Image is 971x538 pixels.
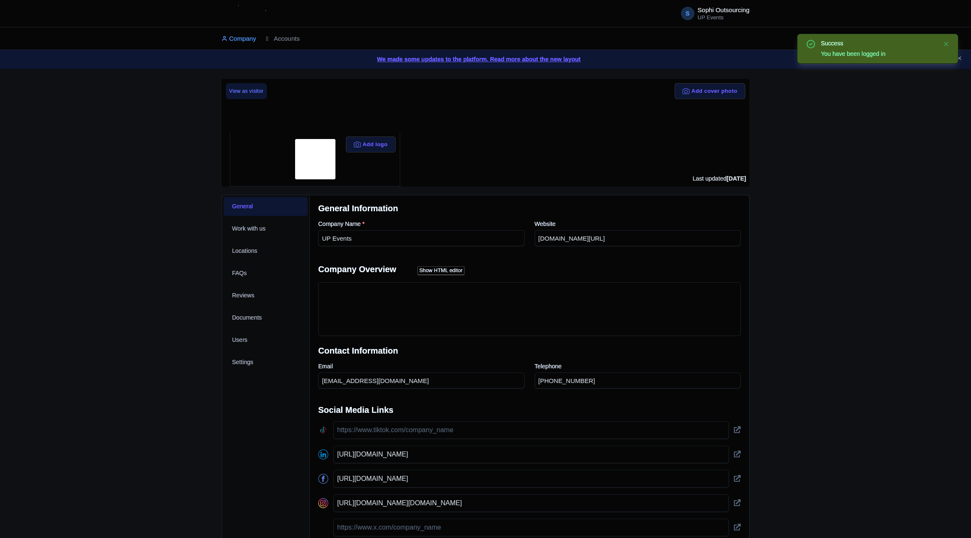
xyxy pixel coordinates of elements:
[266,27,300,50] a: Accounts
[318,220,361,227] span: Company Name
[318,474,328,484] img: facebook-round-01-50ddc191f871d4ecdbe8252d2011563a.svg
[232,336,248,344] span: Users
[318,405,741,415] h2: Social Media Links
[346,136,396,152] button: Add logo
[226,83,267,99] a: View as visitor
[232,269,247,278] span: FAQs
[318,425,328,435] img: tiktok-round-01-ca200c7ba8d03f2cade56905edf8567d.svg
[318,204,741,213] h2: General Information
[693,174,746,183] div: Last updated
[318,265,396,274] span: Company Overview
[318,498,328,508] img: instagram-round-01-d873700d03cfe9216e9fb2676c2aa726.svg
[333,494,729,512] input: https://www.instagram.com/company_name
[232,224,266,233] span: Work with us
[224,264,308,283] a: FAQs
[698,6,749,13] span: Sophi Outsourcing
[232,202,253,211] span: General
[727,175,746,182] span: [DATE]
[318,449,328,459] img: linkedin-round-01-4bc9326eb20f8e88ec4be7e8773b84b7.svg
[232,247,257,255] span: Locations
[675,83,745,99] button: Add cover photo
[232,291,254,300] span: Reviews
[222,27,256,50] a: Company
[224,353,308,372] a: Settings
[224,308,308,327] a: Documents
[821,50,936,58] div: You have been logged in
[956,54,963,64] button: Close announcement
[535,363,562,370] span: Telephone
[217,4,282,23] img: logo-ab69f6fb50320c5b225c76a69d11143b.png
[333,519,729,536] input: https://www.x.com/company_name
[821,39,936,48] div: Success
[318,346,741,355] h2: Contact Information
[318,522,328,533] img: x-round-01-2a040f8114114d748f4f633894d6978b.svg
[681,7,694,20] span: S
[232,313,262,322] span: Documents
[333,470,729,488] input: https://www.facebook.com/company_name
[417,266,465,275] div: Show HTML editor
[224,331,308,349] a: Users
[224,219,308,238] a: Work with us
[535,220,556,227] span: Website
[698,15,749,20] small: UP Events
[224,241,308,260] a: Locations
[295,139,335,179] img: profile-logo-d1a8e230fb1b8f12adc913e4f4d7365c.png
[5,55,966,64] a: We made some updates to the platform. Read more about the new layout
[318,363,333,370] span: Email
[676,7,749,20] a: S Sophi Outsourcing UP Events
[224,286,308,305] a: Reviews
[943,39,950,49] button: Close
[333,446,729,463] input: https://www.linkedin.com/company/name
[333,421,729,439] input: https://www.tiktok.com/company_name
[224,197,308,216] a: General
[232,358,253,367] span: Settings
